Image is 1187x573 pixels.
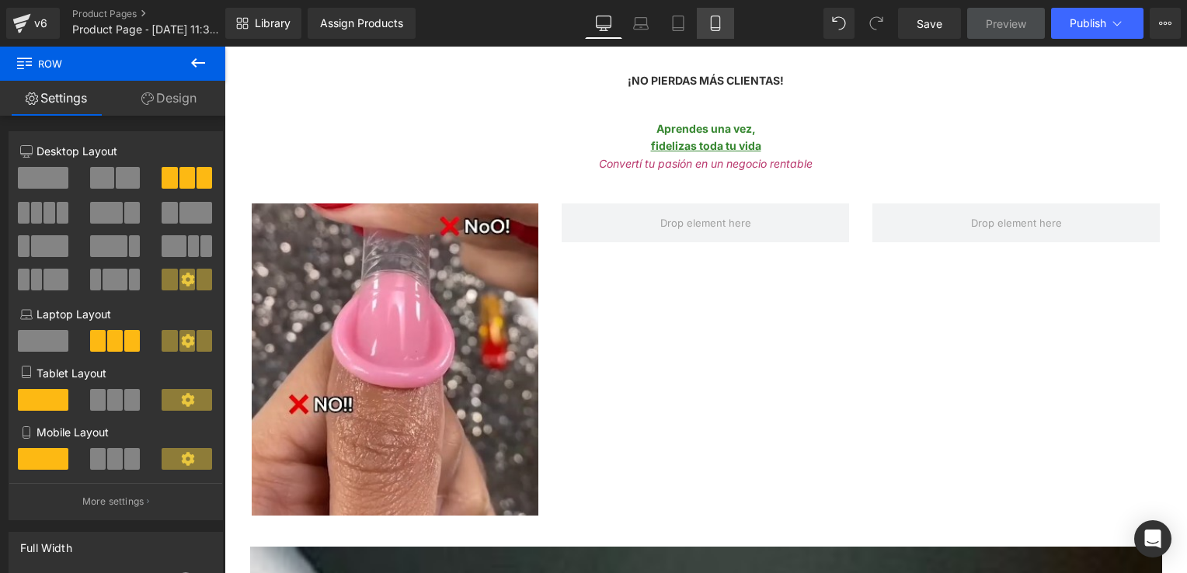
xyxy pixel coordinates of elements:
button: More settings [9,483,222,519]
a: Preview [967,8,1045,39]
span: Preview [986,16,1026,32]
p: More settings [82,495,144,509]
button: Redo [861,8,892,39]
p: Laptop Layout [20,306,211,322]
div: v6 [31,13,50,33]
div: Full Width [20,533,72,554]
a: Laptop [622,8,660,39]
span: Save [917,16,942,32]
span: ¡NO PIERDAS MÁS CLIENTAS! [403,27,559,40]
span: Product Page - [DATE] 11:38:37 [72,23,221,36]
a: Design [113,81,225,116]
button: Publish [1051,8,1143,39]
a: Desktop [585,8,622,39]
div: Open Intercom Messenger [1134,520,1171,557]
span: Aprendes una vez, [432,75,531,89]
span: Row [16,47,171,81]
a: v6 [6,8,60,39]
a: Tablet [660,8,697,39]
div: Assign Products [320,17,403,30]
a: New Library [225,8,301,39]
span: Convertí tu pasión en un negocio rentable [374,110,588,123]
span: fidelizas toda tu vida [426,92,537,106]
button: Undo [823,8,855,39]
p: Mobile Layout [20,424,211,440]
span: Publish [1070,17,1106,30]
p: Desktop Layout [20,143,211,159]
button: More [1150,8,1181,39]
span: Library [255,16,291,30]
a: Product Pages [72,8,251,20]
a: Mobile [697,8,734,39]
p: Tablet Layout [20,365,211,381]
